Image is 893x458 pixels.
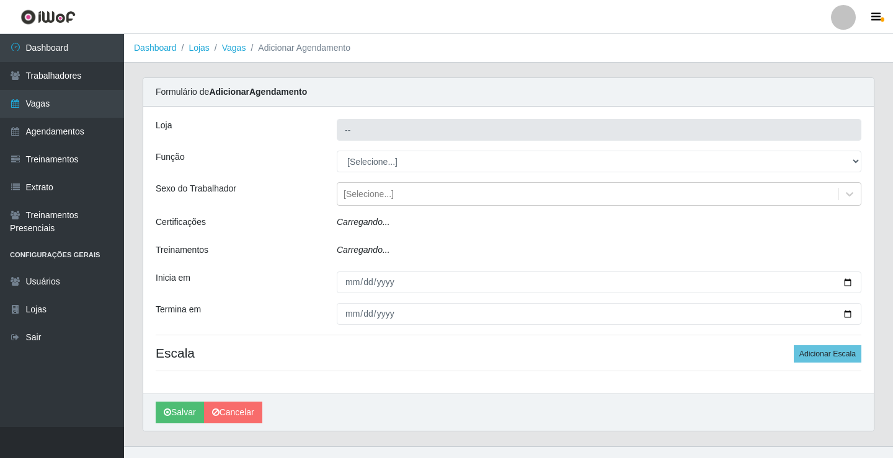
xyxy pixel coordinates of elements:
[156,151,185,164] label: Função
[156,345,861,361] h4: Escala
[134,43,177,53] a: Dashboard
[337,303,861,325] input: 00/00/0000
[156,303,201,316] label: Termina em
[156,244,208,257] label: Treinamentos
[156,402,204,423] button: Salvar
[794,345,861,363] button: Adicionar Escala
[156,182,236,195] label: Sexo do Trabalhador
[337,245,390,255] i: Carregando...
[156,271,190,284] label: Inicia em
[20,9,76,25] img: CoreUI Logo
[204,402,262,423] a: Cancelar
[209,87,307,97] strong: Adicionar Agendamento
[344,188,394,201] div: [Selecione...]
[143,78,874,107] div: Formulário de
[124,34,893,63] nav: breadcrumb
[222,43,246,53] a: Vagas
[337,217,390,227] i: Carregando...
[337,271,861,293] input: 00/00/0000
[246,42,350,55] li: Adicionar Agendamento
[189,43,209,53] a: Lojas
[156,216,206,229] label: Certificações
[156,119,172,132] label: Loja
